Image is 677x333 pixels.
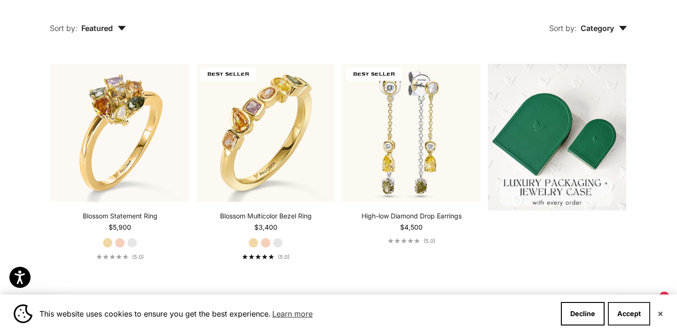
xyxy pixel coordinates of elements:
[197,64,335,202] img: #YellowGold
[14,304,32,323] img: Cookie banner
[109,223,131,232] sale-price: $5,900
[388,238,435,244] a: 5.0 out of 5.0 stars(5.0)
[96,254,144,260] a: 5.0 out of 5.0 stars(5.0)
[342,64,480,202] img: High-low Diamond Drop Earrings
[549,23,577,33] span: Sort by:
[388,238,420,243] div: 5.0 out of 5.0 stars
[200,68,256,81] span: BEST SELLER
[608,302,650,325] button: Accept
[96,254,128,259] div: 5.0 out of 5.0 stars
[581,23,627,33] span: Category
[657,311,663,317] button: Close
[278,254,290,260] span: (5.0)
[346,68,401,81] span: BEST SELLER
[271,307,314,321] a: Learn more
[50,23,78,33] span: Sort by:
[488,64,626,210] img: 1_efe35f54-c1b6-4cae-852f-b2bb124dc37f.png
[242,254,274,259] div: 5.0 out of 5.0 stars
[83,211,157,221] a: Blossom Statement Ring
[132,254,144,260] span: (5.0)
[81,23,126,33] span: Featured
[28,2,148,41] button: Sort by: Featured
[362,211,462,221] a: High-low Diamond Drop Earrings
[527,2,649,41] button: Sort by: Category
[254,223,277,232] sale-price: $3,400
[424,238,435,244] span: (5.0)
[220,211,312,221] a: Blossom Multicolor Bezel Ring
[39,307,553,321] span: This website uses cookies to ensure you get the best experience.
[51,64,189,202] a: #YellowGold #WhiteGold #RoseGold
[400,223,423,232] sale-price: $4,500
[561,302,605,325] button: Decline
[242,254,290,260] a: 5.0 out of 5.0 stars(5.0)
[51,64,189,202] img: #YellowGold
